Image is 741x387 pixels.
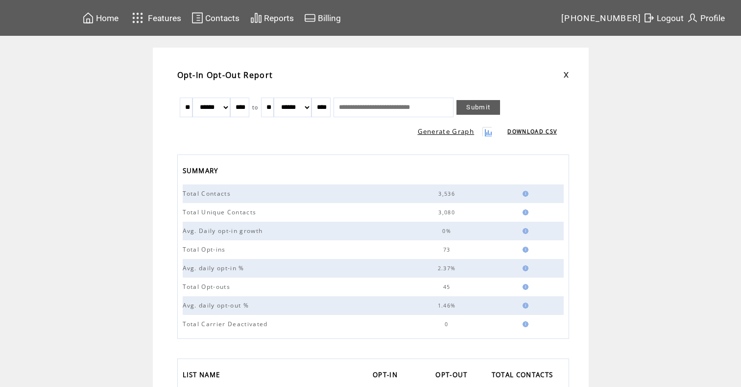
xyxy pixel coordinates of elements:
img: help.gif [520,228,528,234]
img: home.svg [82,12,94,24]
a: Generate Graph [418,127,475,136]
a: Reports [249,10,295,26]
span: Home [96,13,119,23]
span: Total Opt-ins [183,245,228,254]
span: OPT-IN [373,368,400,384]
span: 73 [443,246,453,253]
img: contacts.svg [191,12,203,24]
a: Contacts [190,10,241,26]
span: 3,080 [438,209,457,216]
span: Total Opt-outs [183,283,233,291]
a: Profile [685,10,726,26]
a: DOWNLOAD CSV [507,128,557,135]
a: OPT-OUT [435,368,472,384]
a: Home [81,10,120,26]
span: 0% [442,228,454,234]
span: Reports [264,13,294,23]
span: 2.37% [438,265,458,272]
span: Total Contacts [183,189,234,198]
a: LIST NAME [183,368,225,384]
img: help.gif [520,265,528,271]
span: Opt-In Opt-Out Report [177,70,273,80]
span: Contacts [205,13,239,23]
span: 45 [443,284,453,290]
img: help.gif [520,284,528,290]
span: Total Carrier Deactivated [183,320,270,328]
img: help.gif [520,209,528,215]
img: features.svg [129,10,146,26]
a: TOTAL CONTACTS [492,368,558,384]
span: Avg. daily opt-in % [183,264,247,272]
span: 1.46% [438,302,458,309]
span: Billing [318,13,341,23]
span: LIST NAME [183,368,223,384]
a: Logout [642,10,685,26]
span: Profile [700,13,725,23]
span: Logout [657,13,684,23]
span: Avg. daily opt-out % [183,301,252,310]
img: creidtcard.svg [304,12,316,24]
span: TOTAL CONTACTS [492,368,556,384]
a: Features [128,8,183,27]
a: OPT-IN [373,368,403,384]
img: help.gif [520,321,528,327]
a: Billing [303,10,342,26]
span: Features [148,13,181,23]
span: Avg. Daily opt-in growth [183,227,265,235]
span: SUMMARY [183,164,221,180]
span: to [252,104,259,111]
span: 0 [445,321,451,328]
span: 3,536 [438,190,457,197]
img: help.gif [520,247,528,253]
span: Total Unique Contacts [183,208,259,216]
span: [PHONE_NUMBER] [561,13,642,23]
img: chart.svg [250,12,262,24]
span: OPT-OUT [435,368,470,384]
img: profile.svg [687,12,698,24]
img: help.gif [520,303,528,309]
a: Submit [456,100,500,115]
img: help.gif [520,191,528,197]
img: exit.svg [643,12,655,24]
